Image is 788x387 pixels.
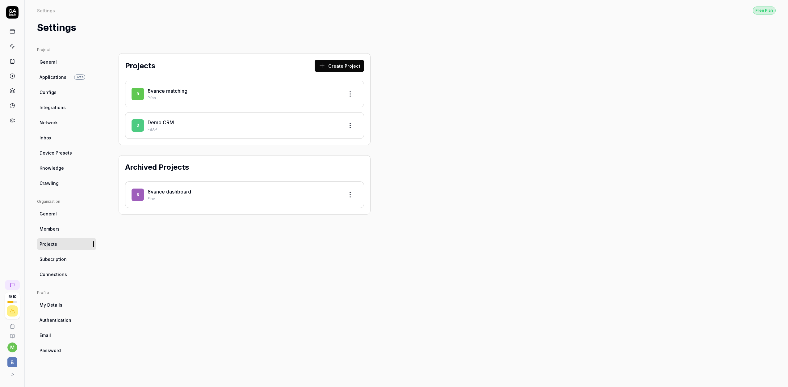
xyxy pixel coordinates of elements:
span: 8 [7,357,17,367]
span: Inbox [40,134,51,141]
span: Password [40,347,61,354]
span: 6 / 10 [8,295,16,299]
a: Members [37,223,96,235]
div: 8vance dashboard [148,188,339,195]
span: Subscription [40,256,67,262]
span: Configs [40,89,57,96]
span: Integrations [40,104,66,111]
span: Device Presets [40,150,72,156]
a: 8vance matching [148,88,187,94]
a: Device Presets [37,147,96,159]
a: General [37,208,96,219]
a: Knowledge [37,162,96,174]
span: Projects [40,241,57,247]
div: Settings [37,7,55,14]
span: 8 [132,189,144,201]
a: Authentication [37,314,96,326]
h2: Archived Projects [125,162,189,173]
span: Knowledge [40,165,64,171]
span: Connections [40,271,67,278]
p: Finv [148,196,339,202]
a: Inbox [37,132,96,143]
a: Subscription [37,253,96,265]
div: Profile [37,290,96,296]
a: Demo CRM [148,119,174,125]
a: Connections [37,269,96,280]
h1: Settings [37,21,76,35]
a: My Details [37,299,96,311]
span: Members [40,226,60,232]
p: Pfan [148,95,339,101]
a: Integrations [37,102,96,113]
span: General [40,59,57,65]
button: m [7,342,17,352]
a: Configs [37,87,96,98]
a: Crawling [37,177,96,189]
button: Create Project [315,60,364,72]
span: D [132,119,144,132]
h2: Projects [125,60,155,71]
span: Beta [74,74,85,80]
a: Documentation [2,329,22,339]
a: Projects [37,238,96,250]
a: General [37,56,96,68]
span: My Details [40,302,62,308]
a: Book a call with us [2,319,22,329]
div: Organization [37,199,96,204]
span: Crawling [40,180,59,186]
div: Project [37,47,96,53]
span: General [40,211,57,217]
a: Password [37,345,96,356]
button: 8 [2,352,22,368]
a: Email [37,330,96,341]
span: Applications [40,74,66,80]
a: Network [37,117,96,128]
span: Network [40,119,58,126]
p: FBAP [148,127,339,132]
a: New conversation [5,280,20,290]
span: Email [40,332,51,338]
span: Authentication [40,317,71,323]
button: Free Plan [753,6,776,15]
a: ApplicationsBeta [37,71,96,83]
span: 8 [132,88,144,100]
